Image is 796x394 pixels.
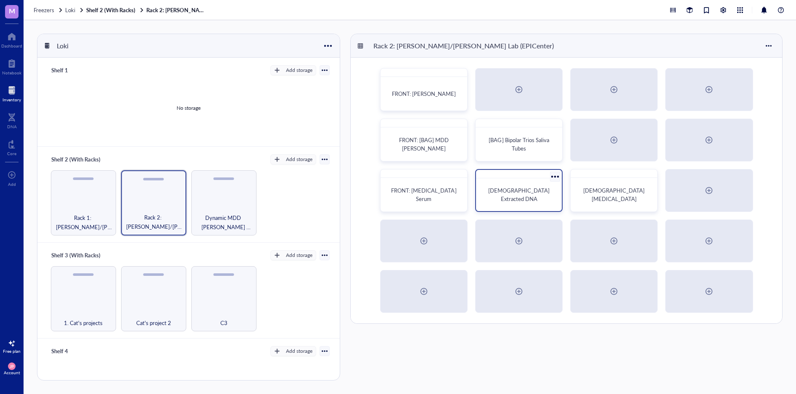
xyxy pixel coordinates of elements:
[2,57,21,75] a: Notebook
[3,97,21,102] div: Inventory
[8,182,16,187] div: Add
[399,136,450,152] span: FRONT: [BAG] MDD [PERSON_NAME]
[7,151,16,156] div: Core
[65,6,85,14] a: Loki
[3,84,21,102] a: Inventory
[7,138,16,156] a: Core
[125,213,182,231] span: Rack 2: [PERSON_NAME]/[PERSON_NAME] Lab (EPICenter)
[286,251,312,259] div: Add storage
[270,65,316,75] button: Add storage
[3,349,21,354] div: Free plan
[1,43,22,48] div: Dashboard
[48,153,104,165] div: Shelf 2 (With Racks)
[286,66,312,74] div: Add storage
[65,6,75,14] span: Loki
[270,250,316,260] button: Add storage
[1,30,22,48] a: Dashboard
[48,345,98,357] div: Shelf 4
[7,111,17,129] a: DNA
[286,347,312,355] div: Add storage
[583,186,646,203] span: [DEMOGRAPHIC_DATA] [MEDICAL_DATA]
[55,213,112,232] span: Rack 1: [PERSON_NAME]/[PERSON_NAME] Lab (EPICenter)
[392,90,456,98] span: FRONT: [PERSON_NAME]
[2,70,21,75] div: Notebook
[270,154,316,164] button: Add storage
[4,370,20,375] div: Account
[136,318,171,328] span: Cat's project 2
[48,249,104,261] div: Shelf 3 (With Racks)
[195,213,253,232] span: Dynamic MDD [PERSON_NAME] Boxes (to the right of the racks)
[34,6,63,14] a: Freezers
[177,104,201,112] div: No storage
[48,64,98,76] div: Shelf 1
[270,346,316,356] button: Add storage
[86,6,209,14] a: Shelf 2 (With Racks)Rack 2: [PERSON_NAME]/[PERSON_NAME] Lab (EPICenter)
[53,39,103,53] div: Loki
[370,39,558,53] div: Rack 2: [PERSON_NAME]/[PERSON_NAME] Lab (EPICenter)
[64,318,103,328] span: 1. Cat's projects
[489,136,550,152] span: [BAG] Bipolar Trios Saliva Tubes
[286,156,312,163] div: Add storage
[488,186,551,203] span: [DEMOGRAPHIC_DATA] Extracted DNA
[391,186,458,203] span: FRONT: [MEDICAL_DATA] Serum
[7,124,17,129] div: DNA
[220,318,227,328] span: C3
[9,5,15,16] span: M
[34,6,54,14] span: Freezers
[10,364,14,369] span: JP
